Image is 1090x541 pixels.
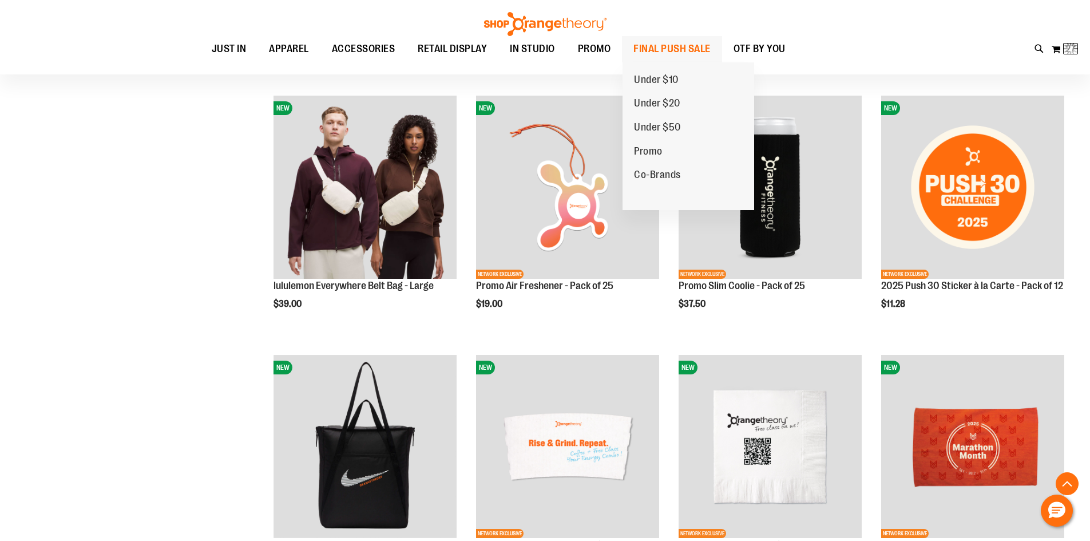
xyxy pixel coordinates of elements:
[476,361,495,374] span: NEW
[622,36,722,62] a: FINAL PUSH SALE
[1051,40,1079,58] button: Loading...
[200,36,258,62] a: JUST IN
[274,280,434,291] a: lululemon Everywhere Belt Bag - Large
[406,36,498,62] a: RETAIL DISPLAY
[257,36,320,62] a: APPAREL
[566,36,623,62] a: PROMO
[722,36,797,62] a: OTF BY YOU
[476,355,659,538] img: Promo Drink Sleeves - Pack of 50
[673,90,867,338] div: product
[274,355,457,538] img: Nike 28L Gym Tote
[1041,495,1073,527] button: Hello, have a question? Let’s chat.
[274,361,292,374] span: NEW
[578,36,611,62] span: PROMO
[476,270,524,279] span: NETWORK EXCLUSIVE
[679,299,707,309] span: $37.50
[1064,42,1077,56] img: Loading...
[881,529,929,538] span: NETWORK EXCLUSIVE
[623,68,690,92] a: Under $10
[274,96,457,279] img: lululemon Everywhere Belt Bag - Large
[269,36,309,62] span: APPAREL
[881,270,929,279] span: NETWORK EXCLUSIVE
[679,361,697,374] span: NEW
[470,90,665,338] div: product
[476,101,495,115] span: NEW
[1056,472,1079,495] button: Back To Top
[476,299,504,309] span: $19.00
[634,145,663,160] span: Promo
[623,116,692,140] a: Under $50
[633,36,711,62] span: FINAL PUSH SALE
[881,361,900,374] span: NEW
[476,355,659,540] a: Promo Drink Sleeves - Pack of 50NEWNETWORK EXCLUSIVE
[679,355,862,538] img: Promo Napkins - Pack of 50
[634,74,679,88] span: Under $10
[634,169,681,183] span: Co-Brands
[320,36,407,62] a: ACCESSORIES
[881,355,1064,540] a: 2025 Marathon Sports TowelNEWNETWORK EXCLUSIVE
[734,36,786,62] span: OTF BY YOU
[476,280,613,291] a: Promo Air Freshener - Pack of 25
[510,36,555,62] span: IN STUDIO
[418,36,487,62] span: RETAIL DISPLAY
[875,90,1070,338] div: product
[623,163,692,187] a: Co-Brands
[881,96,1064,279] img: 2025 Push 30 Sticker à la Carte - Pack of 12
[212,36,247,62] span: JUST IN
[476,96,659,279] img: Promo Air Freshener - Pack of 25
[274,299,303,309] span: $39.00
[881,96,1064,281] a: 2025 Push 30 Sticker à la Carte - Pack of 12NEWNETWORK EXCLUSIVE
[274,355,457,540] a: Nike 28L Gym ToteNEW
[679,96,862,281] a: Promo Slim Coolie - Pack of 25NEWNETWORK EXCLUSIVE
[881,355,1064,538] img: 2025 Marathon Sports Towel
[881,101,900,115] span: NEW
[881,280,1063,291] a: 2025 Push 30 Sticker à la Carte - Pack of 12
[634,97,680,112] span: Under $20
[679,270,726,279] span: NETWORK EXCLUSIVE
[476,96,659,281] a: Promo Air Freshener - Pack of 25NEWNETWORK EXCLUSIVE
[274,101,292,115] span: NEW
[482,12,608,36] img: Shop Orangetheory
[634,121,681,136] span: Under $50
[623,140,674,164] a: Promo
[623,62,754,211] ul: FINAL PUSH SALE
[679,355,862,540] a: Promo Napkins - Pack of 50NEWNETWORK EXCLUSIVE
[881,299,907,309] span: $11.28
[498,36,566,62] a: IN STUDIO
[274,96,457,281] a: lululemon Everywhere Belt Bag - LargeNEW
[679,529,726,538] span: NETWORK EXCLUSIVE
[679,280,805,291] a: Promo Slim Coolie - Pack of 25
[679,96,862,279] img: Promo Slim Coolie - Pack of 25
[476,529,524,538] span: NETWORK EXCLUSIVE
[332,36,395,62] span: ACCESSORIES
[623,92,692,116] a: Under $20
[268,90,462,338] div: product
